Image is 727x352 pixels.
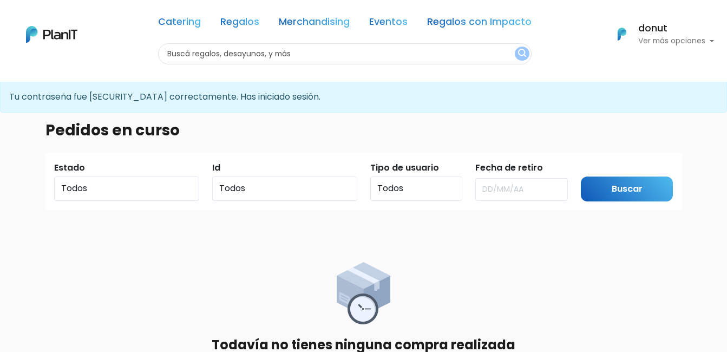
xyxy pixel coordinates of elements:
h3: Pedidos en curso [45,121,180,140]
a: Catering [158,17,201,30]
input: Buscá regalos, desayunos, y más [158,43,532,64]
input: DD/MM/AA [475,178,568,201]
a: Regalos [220,17,259,30]
label: Estado [54,161,85,174]
img: PlanIt Logo [26,26,77,43]
p: Ver más opciones [638,37,714,45]
button: PlanIt Logo donut Ver más opciones [604,20,714,48]
h6: donut [638,24,714,34]
label: Submit [581,161,612,174]
label: Tipo de usuario [370,161,439,174]
a: Merchandising [279,17,350,30]
label: Fecha de retiro [475,161,543,174]
img: order_placed-5f5e6e39e5ae547ca3eba8c261e01d413ae1761c3de95d077eb410d5aebd280f.png [337,262,390,324]
a: Eventos [369,17,408,30]
label: Id [212,161,220,174]
input: Buscar [581,177,673,202]
img: PlanIt Logo [610,22,634,46]
a: Regalos con Impacto [427,17,532,30]
img: search_button-432b6d5273f82d61273b3651a40e1bd1b912527efae98b1b7a1b2c0702e16a8d.svg [518,49,526,59]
